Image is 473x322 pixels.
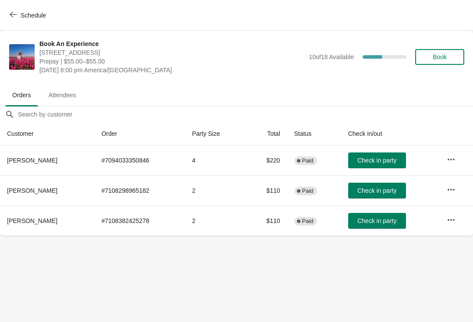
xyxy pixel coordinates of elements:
[9,44,35,70] img: Book An Experience
[247,145,287,175] td: $220
[309,53,354,60] span: 10 of 18 Available
[341,122,440,145] th: Check in/out
[4,7,53,23] button: Schedule
[5,87,38,103] span: Orders
[247,175,287,205] td: $110
[302,188,314,195] span: Paid
[302,157,314,164] span: Paid
[247,122,287,145] th: Total
[302,218,314,225] span: Paid
[42,87,83,103] span: Attendees
[348,213,406,229] button: Check in party
[95,145,185,175] td: # 7094033350846
[39,57,304,66] span: Prepay | $55.00–$55.00
[95,122,185,145] th: Order
[21,12,46,19] span: Schedule
[185,205,246,236] td: 2
[95,205,185,236] td: # 7108382425278
[39,39,304,48] span: Book An Experience
[185,145,246,175] td: 4
[415,49,464,65] button: Book
[357,157,396,164] span: Check in party
[348,183,406,198] button: Check in party
[39,66,304,74] span: [DATE] 8:00 pm America/[GEOGRAPHIC_DATA]
[247,205,287,236] td: $110
[185,175,246,205] td: 2
[7,187,57,194] span: [PERSON_NAME]
[348,152,406,168] button: Check in party
[7,217,57,224] span: [PERSON_NAME]
[357,187,396,194] span: Check in party
[18,106,473,122] input: Search by customer
[357,217,396,224] span: Check in party
[95,175,185,205] td: # 7108298965182
[39,48,304,57] span: [STREET_ADDRESS]
[185,122,246,145] th: Party Size
[7,157,57,164] span: [PERSON_NAME]
[287,122,341,145] th: Status
[433,53,447,60] span: Book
